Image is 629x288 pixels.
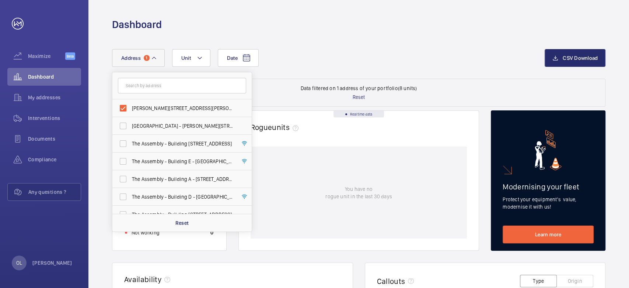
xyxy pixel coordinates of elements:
span: CSV Download [563,55,598,61]
button: Type [520,275,557,287]
h2: Modernising your fleet [503,182,594,191]
span: Documents [28,135,81,143]
span: [GEOGRAPHIC_DATA] - [PERSON_NAME][STREET_ADDRESS][PERSON_NAME] [132,122,233,130]
button: Unit [172,49,210,67]
span: units [272,123,301,132]
span: The Assembly - Building [STREET_ADDRESS] [132,140,233,147]
p: Protect your equipment's value, modernise it with us! [503,196,594,210]
p: [PERSON_NAME] [32,259,72,267]
p: Reset [175,219,189,227]
p: OL [16,259,22,267]
span: The Assembly - Building A - [STREET_ADDRESS] [132,175,233,183]
h2: Availability [124,275,161,284]
a: Learn more [503,226,594,243]
img: marketing-card.svg [535,130,562,170]
p: 0 [210,229,213,236]
span: My addresses [28,94,81,101]
span: The Assembly - Building D - [GEOGRAPHIC_DATA][STREET_ADDRESS] [132,193,233,200]
p: You have no rogue unit in the last 30 days [325,185,392,200]
span: Interventions [28,114,81,122]
span: Maximize [28,52,65,60]
h1: Dashboard [112,18,162,31]
span: Unit [181,55,191,61]
span: Any questions ? [28,188,81,196]
span: Address [121,55,141,61]
h2: Rogue [251,123,301,132]
p: Reset [353,93,365,101]
div: Real time data [333,111,384,117]
button: Date [218,49,259,67]
span: Date [227,55,238,61]
span: [PERSON_NAME][STREET_ADDRESS][PERSON_NAME] [132,104,233,112]
span: Dashboard [28,73,81,80]
p: Data filtered on 1 address of your portfolio (8 units) [301,85,417,92]
input: Search by address [118,78,246,93]
span: Compliance [28,156,81,163]
span: The Assembly - Building E - [GEOGRAPHIC_DATA][STREET_ADDRESS] [132,158,233,165]
h2: Callouts [377,277,405,286]
button: Address1 [112,49,165,67]
span: The Assembly - Building [STREET_ADDRESS] [132,211,233,218]
button: Origin [556,275,593,287]
button: CSV Download [545,49,605,67]
p: Not working [132,229,160,236]
span: Beta [65,52,75,60]
span: 1 [144,55,150,61]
